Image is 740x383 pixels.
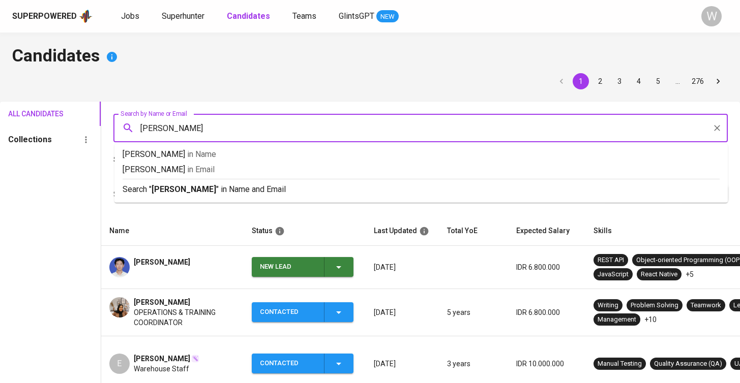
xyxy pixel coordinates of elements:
div: React Native [641,270,677,279]
span: NEW [376,12,399,22]
div: Problem Solving [631,301,678,310]
button: Go to page 276 [689,73,707,89]
a: GlintsGPT NEW [339,10,399,23]
div: Contacted [260,302,316,322]
div: Teamwork [691,301,721,310]
p: Showing of talent profiles found [113,154,251,173]
div: Writing [598,301,618,310]
p: [DATE] [374,307,431,317]
p: 5 years [447,307,500,317]
p: [PERSON_NAME] [123,164,720,176]
span: Superhunter [162,11,204,21]
span: [PERSON_NAME] [134,257,190,267]
p: Search " " in Name and Email [123,183,720,196]
h4: Candidates [12,45,728,69]
img: app logo [79,9,93,24]
p: 3 years [447,359,500,369]
div: … [669,76,686,86]
span: GlintsGPT [339,11,374,21]
button: Go to next page [710,73,726,89]
button: Go to page 2 [592,73,608,89]
div: Manual Testing [598,359,642,369]
img: e73a3394-c80d-4df5-b8d3-45722d646088.jpg [109,257,130,277]
button: Contacted [252,302,353,322]
img: magic_wand.svg [191,355,199,363]
b: [PERSON_NAME] [152,184,216,194]
a: Superhunter [162,10,206,23]
div: New Lead [260,257,316,277]
span: Teams [292,11,316,21]
th: Last Updated [366,216,439,246]
th: Name [101,216,244,246]
div: E [109,354,130,374]
div: JavaScript [598,270,629,279]
th: Status [244,216,366,246]
span: Warehouse Staff [134,364,189,374]
button: Contacted [252,354,353,373]
div: REST API [598,256,624,265]
p: IDR 6.800.000 [516,262,577,272]
span: in Email [187,165,215,174]
span: OPERATIONS & TRAINING COORDINATOR [134,307,235,328]
p: IDR 6.800.000 [516,307,577,317]
th: Total YoE [439,216,508,246]
nav: pagination navigation [552,73,728,89]
button: Go to page 4 [631,73,647,89]
p: IDR 10.000.000 [516,359,577,369]
span: [PERSON_NAME] [134,297,190,307]
a: Candidates [227,10,272,23]
button: New Lead [252,257,353,277]
b: Candidates [227,11,270,21]
span: in Name [187,149,216,159]
a: Superpoweredapp logo [12,9,93,24]
p: [DATE] [374,359,431,369]
div: W [701,6,722,26]
div: Contacted [260,354,316,373]
th: Expected Salary [508,216,585,246]
button: Go to page 3 [611,73,628,89]
p: +5 [686,269,694,279]
span: [PERSON_NAME] [134,354,190,364]
a: Jobs [121,10,141,23]
button: page 1 [573,73,589,89]
a: Teams [292,10,318,23]
button: Go to page 5 [650,73,666,89]
span: All Candidates [8,108,48,120]
span: Jobs [121,11,139,21]
p: [DATE] [374,262,431,272]
img: b1e9d08241b1594d80d9183b675a3288.png [109,297,130,317]
p: [PERSON_NAME] [123,148,720,161]
div: Quality Assurance (QA) [654,359,722,369]
button: Clear [710,121,724,135]
p: Sort By [113,188,139,201]
div: Superpowered [12,11,77,22]
p: +10 [644,314,657,325]
div: Management [598,315,636,325]
h6: Collections [8,133,52,147]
